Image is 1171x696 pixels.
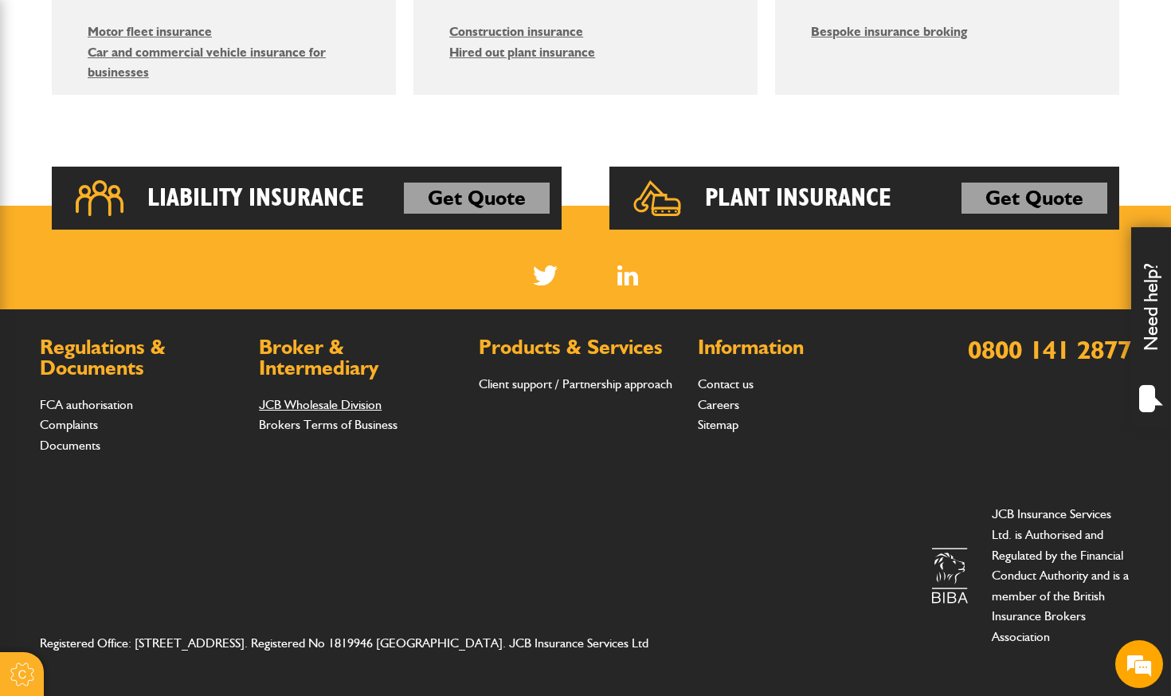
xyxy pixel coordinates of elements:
img: Linked In [617,265,639,285]
a: JCB Wholesale Division [259,397,382,412]
p: JCB Insurance Services Ltd. is Authorised and Regulated by the Financial Conduct Authority and is... [992,504,1131,647]
img: d_20077148190_company_1631870298795_20077148190 [27,88,67,111]
a: Complaints [40,417,98,432]
input: Enter your email address [21,195,291,230]
a: 0800 141 2877 [968,334,1131,365]
h2: Regulations & Documents [40,337,243,378]
textarea: Type your message and hit 'Enter' [21,289,291,478]
h2: Plant Insurance [705,183,891,214]
a: Car and commercial vehicle insurance for businesses [88,45,326,81]
h2: Products & Services [479,337,682,358]
h2: Information [698,337,901,358]
input: Enter your last name [21,147,291,183]
address: Registered Office: [STREET_ADDRESS]. Registered No 1819946 [GEOGRAPHIC_DATA]. JCB Insurance Servi... [40,633,683,654]
a: Documents [40,438,100,453]
h2: Liability Insurance [147,183,364,214]
input: Enter your phone number [21,242,291,277]
a: Brokers Terms of Business [259,417,398,432]
a: Hired out plant insurance [449,45,595,60]
a: Client support / Partnership approach [479,376,672,391]
a: Sitemap [698,417,738,432]
a: Get Quote [961,183,1107,214]
a: Bespoke insurance broking [811,24,967,39]
a: LinkedIn [617,265,639,285]
img: Twitter [533,265,558,285]
a: FCA authorisation [40,397,133,412]
a: Construction insurance [449,24,583,39]
a: Motor fleet insurance [88,24,212,39]
div: Minimize live chat window [261,8,300,46]
a: Get Quote [404,183,550,214]
div: Need help? [1131,227,1171,427]
a: Careers [698,397,739,412]
a: Contact us [698,376,754,391]
div: Chat with us now [83,89,268,110]
h2: Broker & Intermediary [259,337,462,378]
em: Start Chat [217,491,289,513]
